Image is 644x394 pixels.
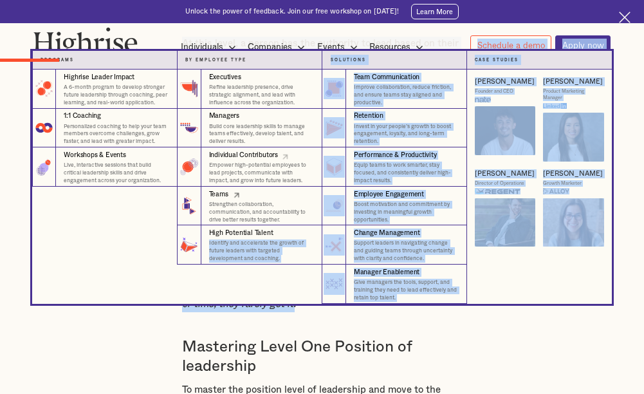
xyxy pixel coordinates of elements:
[354,73,419,82] div: Team Communication
[209,162,315,185] p: Empower high-potential employees to lead projects, communicate with impact, and grow into future ...
[354,151,437,160] div: Performance & Productivity
[475,58,519,62] strong: Case Studies
[369,39,427,55] div: Resources
[248,39,292,55] div: Companies
[354,162,459,185] p: Equip teams to work smarter, stay focused, and consistently deliver high-impact results.
[369,39,410,55] div: Resources
[209,123,315,146] p: Build core leadership skills to manage teams effectively, develop talent, and deliver results.
[322,187,466,226] a: Employee EngagementBoost motivation and commitment by investing in meaningful growth opportunities.
[209,190,228,199] div: Teams
[209,229,273,238] div: High Potential Talent
[411,4,459,19] a: Learn More
[185,7,400,16] div: Unlock the power of feedback. Join our free workshop on [DATE]!
[475,180,524,187] div: Director of Operations
[64,162,169,185] p: Live, interactive sessions that build critical leadership skills and drive engagement across your...
[317,39,362,55] div: Events
[209,111,239,120] div: Managers
[209,151,278,160] div: Individual Contributors
[354,190,424,199] div: Employee Engagement
[248,39,309,55] div: Companies
[209,201,315,224] p: Strengthen collaboration, communication, and accountability to drive better results together.
[354,268,419,277] div: Manager Enablement
[209,239,315,263] p: Identify and accelerate the growth of future leaders with targeted development and coaching.
[10,51,634,304] nav: Companies
[185,58,246,62] strong: By Employee Type
[322,147,466,187] a: Performance & ProductivityEquip teams to work smarter, stay focused, and consistently deliver hig...
[475,169,535,178] a: [PERSON_NAME]
[64,151,125,160] div: Workshops & Events
[475,88,513,95] div: Founder and CEO
[33,27,138,59] img: Highrise logo
[41,58,74,62] strong: Programs
[354,111,383,120] div: Retention
[354,239,459,263] p: Support leaders in navigating change and guiding teams through uncertainty with clarity and confi...
[32,70,177,109] a: Highrise Leader ImpactA 6-month program to develop stronger future leadership through coaching, p...
[181,39,240,55] div: Individuals
[322,109,466,148] a: RetentionInvest in your people’s growth to boost engagement, loyalty, and long-term retention.
[209,73,241,82] div: Executives
[354,229,420,238] div: Change Management
[555,35,611,55] a: Apply now
[64,123,169,146] p: Personalized coaching to help your team members overcome challenges, grow faster, and lead with g...
[354,201,459,224] p: Boost motivation and commitment by investing in meaningful growth opportunities.
[209,84,315,107] p: Refine leadership presence, drive strategic alignment, and lead with influence across the organiz...
[470,35,551,55] a: Schedule a demo
[182,337,463,377] h3: Mastering Level One Position of leadership
[32,109,177,148] a: 1:1 CoachingPersonalized coaching to help your team members overcome challenges, grow faster, and...
[177,70,322,109] a: ExecutivesRefine leadership presence, drive strategic alignment, and lead with influence across t...
[543,77,603,86] a: [PERSON_NAME]
[543,180,582,187] div: Growth Marketer
[619,12,630,23] img: Cross icon
[182,197,458,309] em: "People who make it only to Level [DATE] be bosses, but they are never leaders. They have subordi...
[354,123,459,146] p: Invest in your people’s growth to boost engagement, loyalty, and long-term retention.
[177,109,322,148] a: ManagersBuild core leadership skills to manage teams effectively, develop talent, and deliver res...
[64,73,134,82] div: Highrise Leader Impact
[543,88,603,100] div: Product Marketing Manager
[331,58,366,62] strong: Solutions
[177,147,322,187] a: Individual ContributorsEmpower high-potential employees to lead projects, communicate with impact...
[177,225,322,265] a: High Potential TalentIdentify and accelerate the growth of future leaders with targeted developme...
[322,265,466,304] a: Manager EnablementGive managers the tools, support, and training they need to lead effectively an...
[322,70,466,109] a: Team CommunicationImprove collaboration, reduce friction, and ensure teams stay aligned and produ...
[543,169,603,178] a: [PERSON_NAME]
[64,84,169,107] p: A 6-month program to develop stronger future leadership through coaching, peer learning, and real...
[475,77,535,86] a: [PERSON_NAME]
[177,187,322,226] a: TeamsStrengthen collaboration, communication, and accountability to drive better results together.
[317,39,345,55] div: Events
[32,147,177,187] a: Workshops & EventsLive, interactive sessions that build critical leadership skills and drive enga...
[354,84,459,107] p: Improve collaboration, reduce friction, and ensure teams stay aligned and productive.
[322,225,466,265] a: Change ManagementSupport leaders in navigating change and guiding teams through uncertainty with ...
[181,39,223,55] div: Individuals
[64,111,101,120] div: 1:1 Coaching
[354,279,459,302] p: Give managers the tools, support, and training they need to lead effectively and retain top talent.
